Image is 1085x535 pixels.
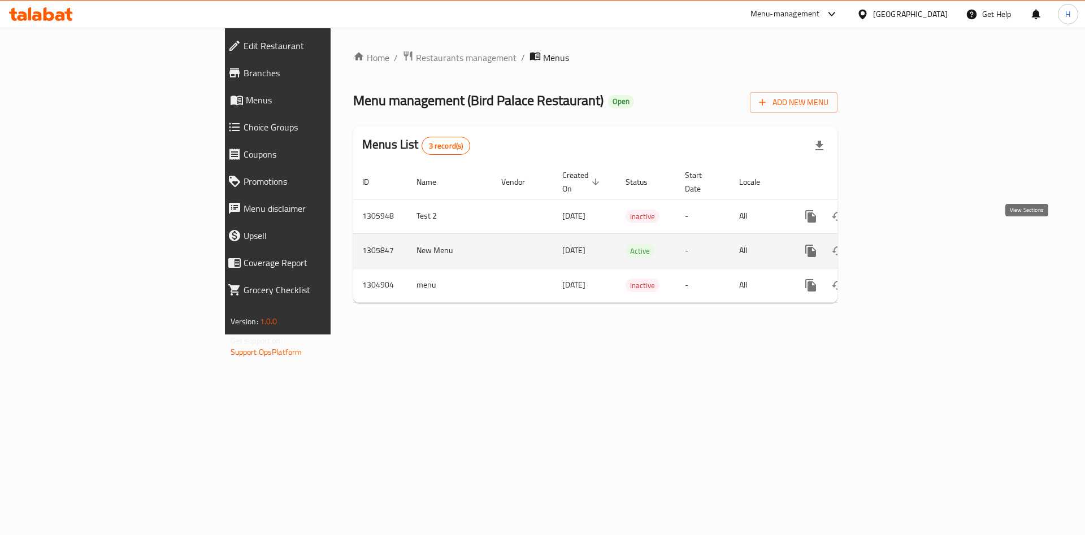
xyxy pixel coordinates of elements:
a: Menu disclaimer [219,195,406,222]
span: Coupons [244,147,397,161]
div: Export file [806,132,833,159]
li: / [521,51,525,64]
h2: Menus List [362,136,470,155]
div: Active [626,244,654,258]
span: Menus [246,93,397,107]
span: Start Date [685,168,717,195]
span: Add New Menu [759,95,828,110]
table: enhanced table [353,165,915,303]
th: Actions [788,165,915,199]
td: - [676,233,730,268]
a: Promotions [219,168,406,195]
a: Upsell [219,222,406,249]
span: Menus [543,51,569,64]
span: Locale [739,175,775,189]
span: Restaurants management [416,51,517,64]
a: Support.OpsPlatform [231,345,302,359]
span: Choice Groups [244,120,397,134]
a: Restaurants management [402,50,517,65]
td: Test 2 [407,199,492,233]
a: Coupons [219,141,406,168]
span: Vendor [501,175,540,189]
button: more [797,237,824,264]
span: Menu management ( Bird Palace Restaurant ) [353,88,604,113]
span: Name [416,175,451,189]
td: - [676,199,730,233]
span: Status [626,175,662,189]
a: Edit Restaurant [219,32,406,59]
button: more [797,203,824,230]
td: All [730,233,788,268]
span: Coverage Report [244,256,397,269]
td: All [730,199,788,233]
span: [DATE] [562,208,585,223]
span: H [1065,8,1070,20]
a: Coverage Report [219,249,406,276]
span: Upsell [244,229,397,242]
span: Open [608,97,634,106]
span: Inactive [626,210,659,223]
span: 3 record(s) [422,141,470,151]
div: Total records count [422,137,471,155]
nav: breadcrumb [353,50,837,65]
button: more [797,272,824,299]
div: [GEOGRAPHIC_DATA] [873,8,948,20]
span: Grocery Checklist [244,283,397,297]
span: Active [626,245,654,258]
span: 1.0.0 [260,314,277,329]
span: Edit Restaurant [244,39,397,53]
a: Branches [219,59,406,86]
span: Created On [562,168,603,195]
span: Get support on: [231,333,283,348]
span: ID [362,175,384,189]
span: Branches [244,66,397,80]
td: menu [407,268,492,302]
td: New Menu [407,233,492,268]
div: Open [608,95,634,108]
a: Choice Groups [219,114,406,141]
button: Change Status [824,237,852,264]
span: [DATE] [562,243,585,258]
span: Version: [231,314,258,329]
a: Menus [219,86,406,114]
a: Grocery Checklist [219,276,406,303]
span: Promotions [244,175,397,188]
button: Add New Menu [750,92,837,113]
div: Menu-management [750,7,820,21]
button: Change Status [824,203,852,230]
span: Inactive [626,279,659,292]
td: All [730,268,788,302]
span: Menu disclaimer [244,202,397,215]
span: [DATE] [562,277,585,292]
td: - [676,268,730,302]
button: Change Status [824,272,852,299]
